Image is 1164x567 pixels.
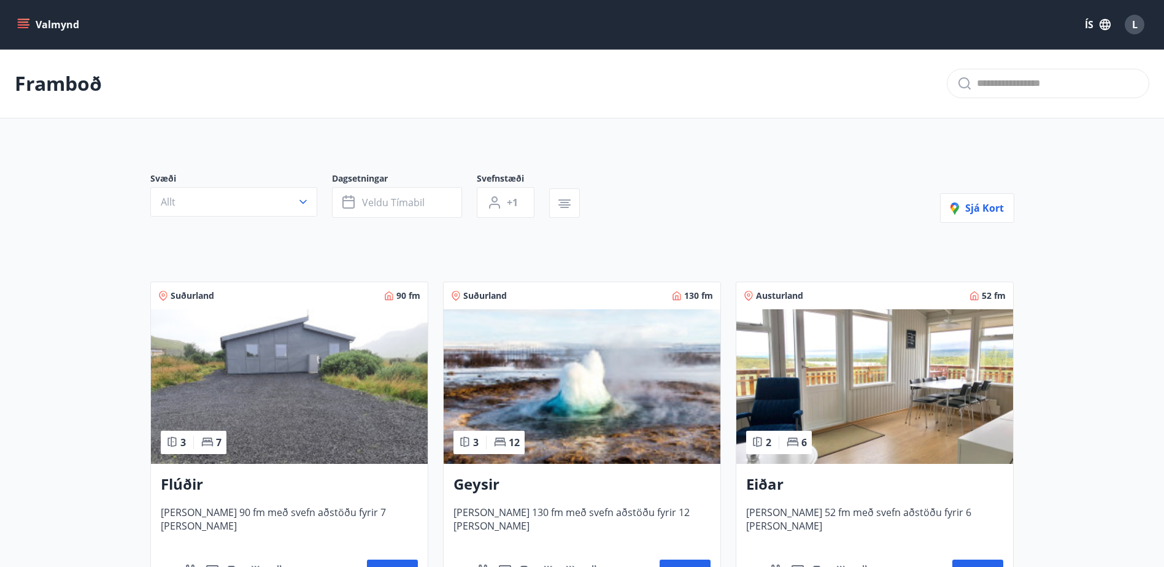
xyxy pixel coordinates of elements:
[453,506,711,546] span: [PERSON_NAME] 130 fm með svefn aðstöðu fyrir 12 [PERSON_NAME]
[1120,10,1149,39] button: L
[477,187,534,218] button: +1
[1132,18,1138,31] span: L
[161,195,175,209] span: Allt
[216,436,222,449] span: 7
[756,290,803,302] span: Austurland
[161,506,418,546] span: [PERSON_NAME] 90 fm með svefn aðstöðu fyrir 7 [PERSON_NAME]
[161,474,418,496] h3: Flúðir
[477,172,549,187] span: Svefnstæði
[746,506,1003,546] span: [PERSON_NAME] 52 fm með svefn aðstöðu fyrir 6 [PERSON_NAME]
[151,309,428,464] img: Paella dish
[150,187,317,217] button: Allt
[509,436,520,449] span: 12
[444,309,720,464] img: Paella dish
[171,290,214,302] span: Suðurland
[332,187,462,218] button: Veldu tímabil
[15,70,102,97] p: Framboð
[736,309,1013,464] img: Paella dish
[950,201,1004,215] span: Sjá kort
[332,172,477,187] span: Dagsetningar
[684,290,713,302] span: 130 fm
[982,290,1006,302] span: 52 fm
[766,436,771,449] span: 2
[746,474,1003,496] h3: Eiðar
[463,290,507,302] span: Suðurland
[453,474,711,496] h3: Geysir
[940,193,1014,223] button: Sjá kort
[180,436,186,449] span: 3
[150,172,332,187] span: Svæði
[473,436,479,449] span: 3
[362,196,425,209] span: Veldu tímabil
[15,13,84,36] button: menu
[801,436,807,449] span: 6
[396,290,420,302] span: 90 fm
[507,196,518,209] span: +1
[1078,13,1117,36] button: ÍS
